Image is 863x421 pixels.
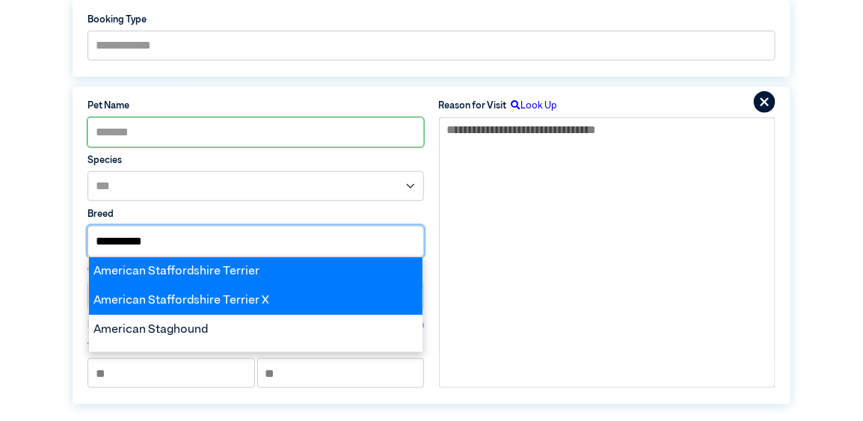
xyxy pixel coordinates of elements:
[87,13,776,27] label: Booking Type
[87,263,424,277] label: Colour
[89,344,423,373] div: American Staghound X
[87,318,122,332] label: Pet Age
[439,99,507,113] label: Reason for Visit
[507,99,558,113] label: Look Up
[87,153,424,168] label: Species
[87,99,424,113] label: Pet Name
[89,257,423,286] div: American Staffordshire Terrier
[89,286,423,316] div: American Staffordshire Terrier X
[87,207,424,221] label: Breed
[89,315,423,344] div: American Staghound
[87,340,111,354] label: Years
